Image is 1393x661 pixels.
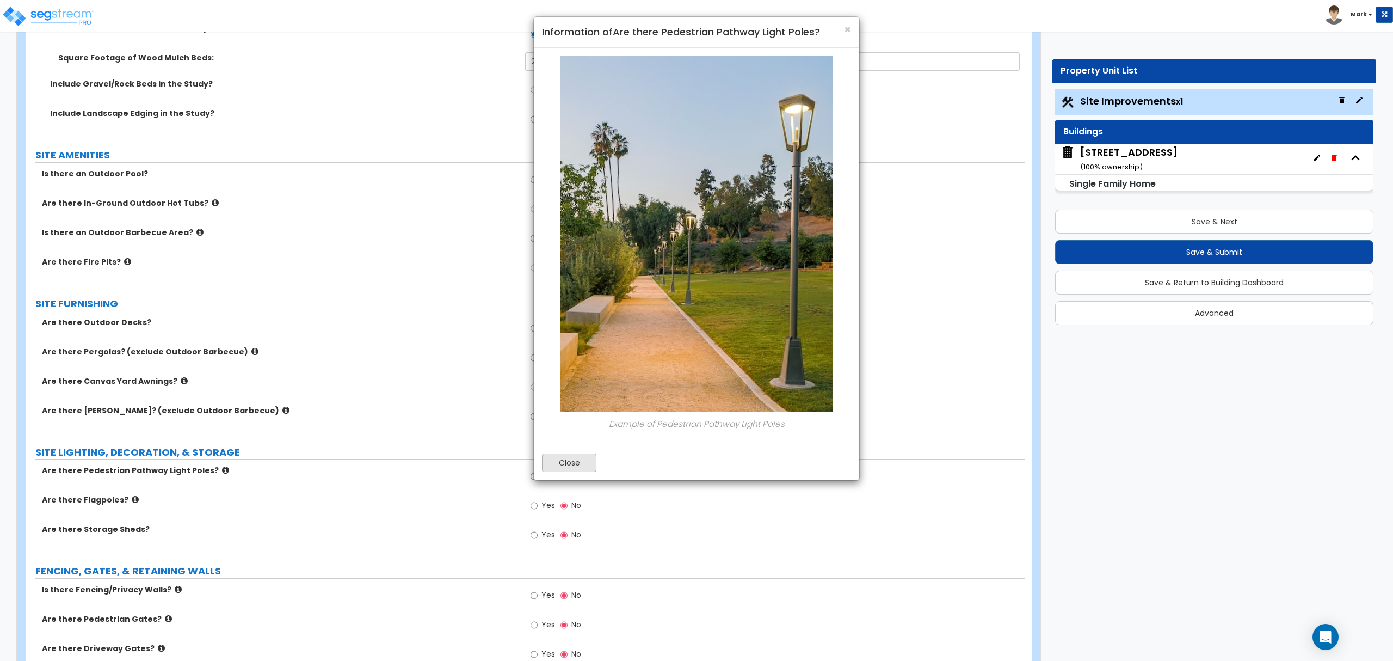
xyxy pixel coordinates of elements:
[542,454,596,472] button: Close
[609,418,785,430] i: Example of Pedestrian Pathway Light Poles
[560,56,833,412] img: pedpthwyltng2-min.jpeg
[844,24,851,35] button: Close
[844,22,851,38] span: ×
[1312,624,1339,650] div: Open Intercom Messenger
[542,25,851,39] h4: Information of Are there Pedestrian Pathway Light Poles?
